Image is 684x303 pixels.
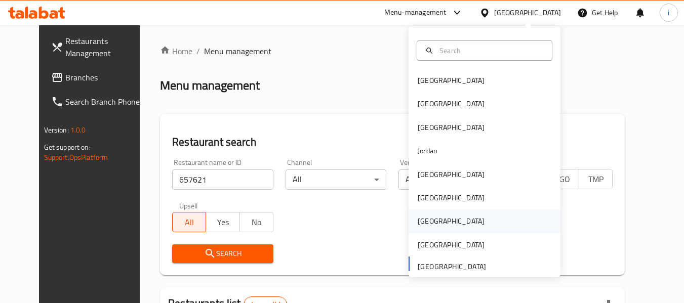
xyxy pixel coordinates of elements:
[43,29,153,65] a: Restaurants Management
[239,212,273,232] button: No
[494,7,561,18] div: [GEOGRAPHIC_DATA]
[418,145,437,156] div: Jordan
[418,169,485,180] div: [GEOGRAPHIC_DATA]
[583,172,609,187] span: TMP
[418,122,485,133] div: [GEOGRAPHIC_DATA]
[418,192,485,203] div: [GEOGRAPHIC_DATA]
[244,215,269,230] span: No
[204,45,271,57] span: Menu management
[172,135,613,150] h2: Restaurant search
[70,123,86,137] span: 1.0.0
[418,75,485,86] div: [GEOGRAPHIC_DATA]
[44,151,108,164] a: Support.OpsPlatform
[579,169,613,189] button: TMP
[384,7,447,19] div: Menu-management
[418,215,485,227] div: [GEOGRAPHIC_DATA]
[172,244,273,263] button: Search
[286,169,387,190] div: All
[177,215,202,230] span: All
[44,141,91,154] span: Get support on:
[435,45,546,56] input: Search
[398,169,500,190] div: All
[206,212,239,232] button: Yes
[418,239,485,250] div: [GEOGRAPHIC_DATA]
[44,123,69,137] span: Version:
[179,202,198,209] label: Upsell
[43,65,153,90] a: Branches
[550,172,575,187] span: TGO
[43,90,153,114] a: Search Branch Phone
[210,215,235,230] span: Yes
[65,96,145,108] span: Search Branch Phone
[65,35,145,59] span: Restaurants Management
[172,169,273,190] input: Search for restaurant name or ID..
[172,212,206,232] button: All
[160,45,625,57] nav: breadcrumb
[160,45,192,57] a: Home
[65,71,145,83] span: Branches
[196,45,200,57] li: /
[668,7,669,18] span: i
[160,77,260,94] h2: Menu management
[418,98,485,109] div: [GEOGRAPHIC_DATA]
[545,169,579,189] button: TGO
[180,247,265,260] span: Search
